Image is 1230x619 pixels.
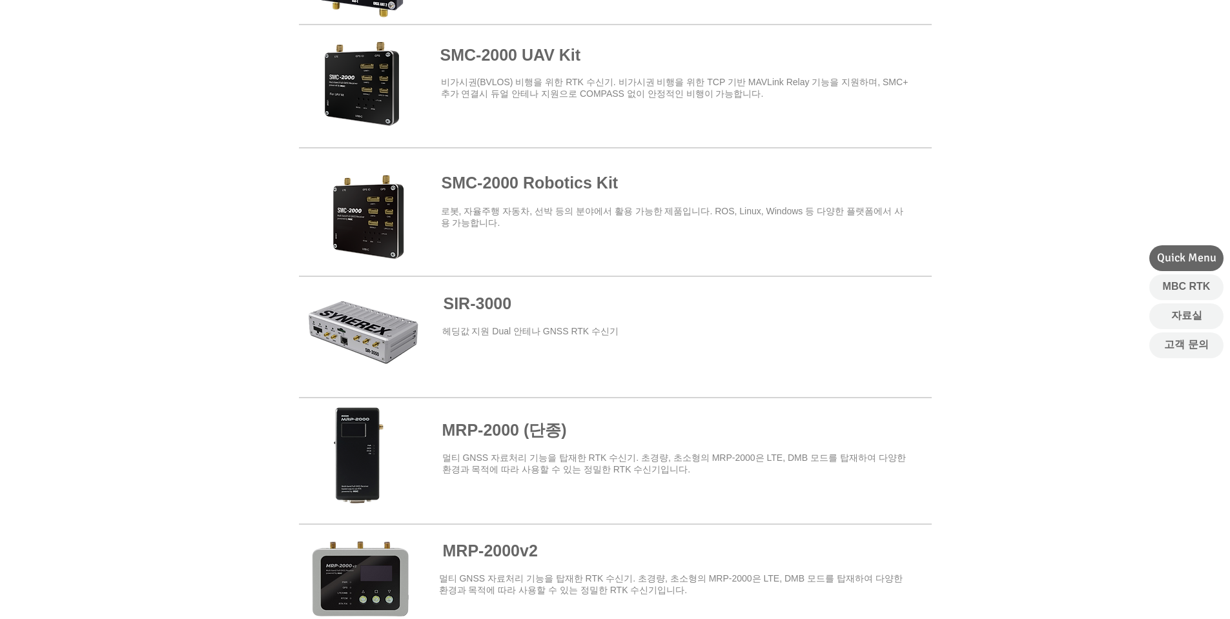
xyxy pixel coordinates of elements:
[441,77,908,99] span: ​비가시권(BVLOS) 비행을 위한 RTK 수신기. 비가시권 비행을 위한 TCP 기반 MAVLink Relay 기능을 지원하며, SMC+ 추가 연결시 듀얼 안테나 지원으로 C...
[991,212,1230,619] iframe: Wix Chat
[444,294,512,312] a: SIR-3000
[442,326,619,336] a: ​헤딩값 지원 Dual 안테나 GNSS RTK 수신기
